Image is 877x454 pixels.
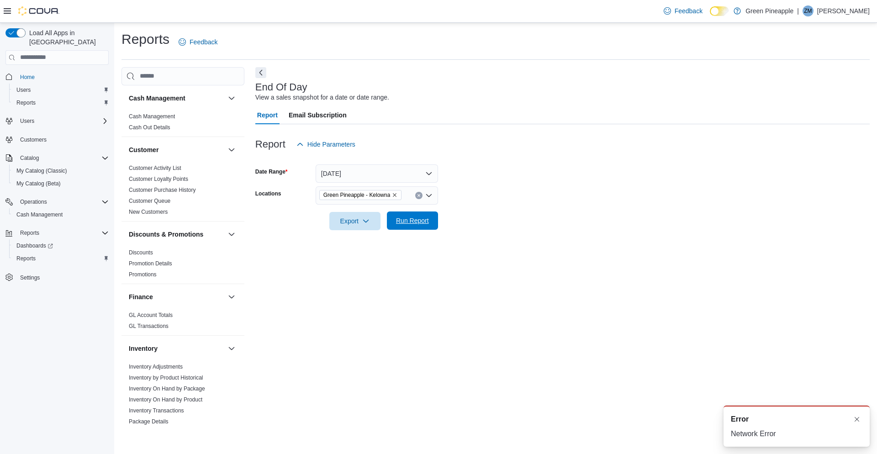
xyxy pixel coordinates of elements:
p: [PERSON_NAME] [817,5,870,16]
span: Users [20,117,34,125]
span: Reports [13,253,109,264]
button: Settings [2,270,112,284]
a: Inventory by Product Historical [129,375,203,381]
button: Catalog [2,152,112,164]
a: GL Transactions [129,323,169,329]
span: My Catalog (Beta) [16,180,61,187]
span: Customer Queue [129,197,170,205]
a: Inventory On Hand by Package [129,385,205,392]
button: [DATE] [316,164,438,183]
a: Inventory On Hand by Product [129,396,202,403]
button: Reports [9,252,112,265]
h3: Customer [129,145,158,154]
button: Hide Parameters [293,135,359,153]
label: Locations [255,190,281,197]
span: Cash Management [16,211,63,218]
span: Reports [13,97,109,108]
span: Operations [20,198,47,206]
button: My Catalog (Beta) [9,177,112,190]
span: Hide Parameters [307,140,355,149]
a: Customer Purchase History [129,187,196,193]
span: Customer Purchase History [129,186,196,194]
span: Feedback [190,37,217,47]
button: Inventory [129,344,224,353]
button: Users [16,116,38,127]
button: Cash Management [226,93,237,104]
span: Run Report [396,216,429,225]
div: View a sales snapshot for a date or date range. [255,93,389,102]
span: My Catalog (Beta) [13,178,109,189]
a: Cash Out Details [129,124,170,131]
button: Next [255,67,266,78]
a: Package Details [129,418,169,425]
span: Home [20,74,35,81]
h3: Cash Management [129,94,185,103]
button: Reports [16,227,43,238]
span: Catalog [16,153,109,164]
span: Reports [16,255,36,262]
div: Notification [731,414,862,425]
button: Run Report [387,211,438,230]
a: Customer Queue [129,198,170,204]
button: Operations [2,195,112,208]
span: Inventory On Hand by Product [129,396,202,403]
h3: End Of Day [255,82,307,93]
span: Inventory On Hand by Package [129,385,205,392]
p: | [797,5,799,16]
h3: Inventory [129,344,158,353]
button: My Catalog (Classic) [9,164,112,177]
button: Customers [2,133,112,146]
button: Catalog [16,153,42,164]
span: Error [731,414,749,425]
span: Cash Management [13,209,109,220]
input: Dark Mode [710,6,729,16]
a: Cash Management [129,113,175,120]
span: Customers [16,134,109,145]
a: Inventory Adjustments [129,364,183,370]
button: Customer [226,144,237,155]
h3: Report [255,139,285,150]
a: Customer Loyalty Points [129,176,188,182]
a: Settings [16,272,43,283]
span: Operations [16,196,109,207]
a: Cash Management [13,209,66,220]
a: Inventory Transactions [129,407,184,414]
a: Feedback [175,33,221,51]
a: Promotions [129,271,157,278]
span: Inventory Adjustments [129,363,183,370]
button: Users [2,115,112,127]
nav: Complex example [5,67,109,308]
button: Inventory [226,343,237,354]
button: Remove Green Pineapple - Kelowna from selection in this group [392,192,397,198]
button: Export [329,212,380,230]
button: Home [2,70,112,84]
div: Cash Management [122,111,244,137]
a: GL Account Totals [129,312,173,318]
span: New Customers [129,208,168,216]
span: Load All Apps in [GEOGRAPHIC_DATA] [26,28,109,47]
a: Feedback [660,2,706,20]
a: Dashboards [9,239,112,252]
button: Dismiss toast [851,414,862,425]
button: Open list of options [425,192,433,199]
h1: Reports [122,30,169,48]
span: ZM [804,5,812,16]
span: Reports [16,227,109,238]
span: Dashboards [13,240,109,251]
button: Discounts & Promotions [226,229,237,240]
a: Promotion Details [129,260,172,267]
span: Users [16,116,109,127]
span: Green Pineapple - Kelowna [323,190,391,200]
a: Home [16,72,38,83]
span: Customers [20,136,47,143]
span: Customer Activity List [129,164,181,172]
span: Home [16,71,109,83]
span: Dashboards [16,242,53,249]
a: Customers [16,134,50,145]
button: Operations [16,196,51,207]
span: Discounts [129,249,153,256]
